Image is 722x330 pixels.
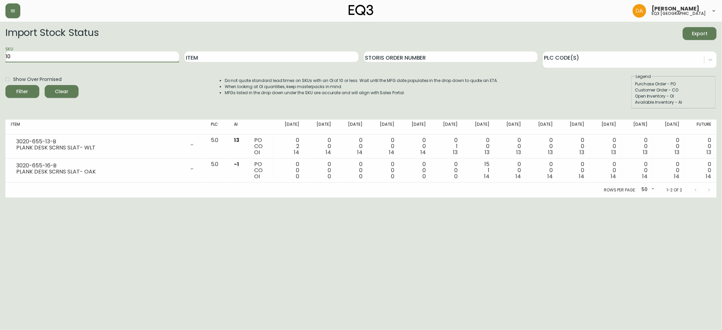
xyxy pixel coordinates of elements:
span: OI [254,172,260,180]
th: [DATE] [463,120,495,135]
div: 0 0 [627,137,648,156]
span: OI [254,148,260,156]
span: 13 [234,136,239,144]
div: 0 0 [690,161,711,180]
div: 0 0 [342,161,363,180]
div: Available Inventory - AI [635,99,712,105]
h5: eq3 [GEOGRAPHIC_DATA] [652,12,706,16]
span: 14 [547,172,553,180]
th: [DATE] [368,120,400,135]
span: 14 [389,148,394,156]
th: [DATE] [273,120,305,135]
legend: Legend [635,74,652,80]
th: [DATE] [400,120,432,135]
span: 14 [706,172,711,180]
img: dd1a7e8db21a0ac8adbf82b84ca05374 [633,4,646,18]
span: 0 [359,172,363,180]
span: 13 [611,148,616,156]
span: 13 [706,148,711,156]
div: 3020-655-16-BPLANK DESK SCRNS SLAT- OAK [11,161,200,176]
div: 0 0 [373,161,394,180]
div: 3020-655-13-BPLANK DESK SCRNS SLAT- WLT [11,137,200,152]
th: [DATE] [590,120,622,135]
td: 5.0 [205,159,229,183]
div: 0 0 [468,137,489,156]
span: 14 [484,172,489,180]
div: Purchase Order - PO [635,81,712,87]
th: [DATE] [653,120,685,135]
div: 0 0 [532,137,553,156]
button: Export [683,27,717,40]
span: 14 [516,172,521,180]
li: MFGs listed in the drop down under the SKU are accurate and will align with Sales Portal. [225,90,498,96]
th: [DATE] [305,120,336,135]
th: [DATE] [621,120,653,135]
span: 0 [391,172,394,180]
h2: Import Stock Status [5,27,99,40]
th: [DATE] [558,120,590,135]
div: 0 0 [373,137,394,156]
div: 0 0 [310,137,331,156]
th: [DATE] [526,120,558,135]
div: 0 0 [310,161,331,180]
span: 14 [611,172,616,180]
th: Item [5,120,205,135]
span: 14 [421,148,426,156]
span: 13 [485,148,489,156]
th: [DATE] [495,120,527,135]
span: 13 [643,148,648,156]
div: 0 0 [627,161,648,180]
div: 50 [639,184,656,195]
div: 3020-655-13-B [16,139,185,145]
span: 0 [423,172,426,180]
span: 13 [453,148,458,156]
div: PLANK DESK SCRNS SLAT- WLT [16,145,185,151]
div: 0 0 [279,161,300,180]
span: 13 [580,148,585,156]
th: [DATE] [336,120,368,135]
th: Future [685,120,717,135]
div: 0 0 [564,137,585,156]
p: 1-2 of 2 [666,187,682,193]
span: 14 [642,172,648,180]
span: 13 [548,148,553,156]
span: [PERSON_NAME] [652,6,699,12]
span: 0 [296,172,299,180]
div: PO CO [254,161,267,180]
button: Clear [45,85,79,98]
span: 14 [579,172,585,180]
div: 0 0 [342,137,363,156]
div: 0 0 [564,161,585,180]
div: 0 0 [532,161,553,180]
div: 0 0 [659,161,680,180]
div: 0 0 [500,137,521,156]
div: 0 0 [405,161,426,180]
div: Customer Order - CO [635,87,712,93]
th: AI [228,120,249,135]
td: 5.0 [205,135,229,159]
p: Rows per page: [604,187,636,193]
span: 13 [516,148,521,156]
div: PLANK DESK SCRNS SLAT- OAK [16,169,185,175]
th: PLC [205,120,229,135]
div: 15 1 [468,161,489,180]
div: PO CO [254,137,267,156]
span: Clear [50,87,73,96]
div: 0 0 [405,137,426,156]
span: -1 [234,160,239,168]
div: 0 0 [500,161,521,180]
th: [DATE] [432,120,463,135]
div: 0 2 [279,137,300,156]
div: 0 0 [595,137,616,156]
li: When looking at OI quantities, keep masterpacks in mind. [225,84,498,90]
span: 14 [357,148,363,156]
span: 0 [328,172,331,180]
span: Export [688,29,711,38]
span: 14 [326,148,331,156]
div: 0 0 [595,161,616,180]
span: Show Over Promised [13,76,62,83]
span: 14 [674,172,679,180]
div: 0 0 [690,137,711,156]
img: logo [349,5,374,16]
div: 0 0 [437,161,458,180]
